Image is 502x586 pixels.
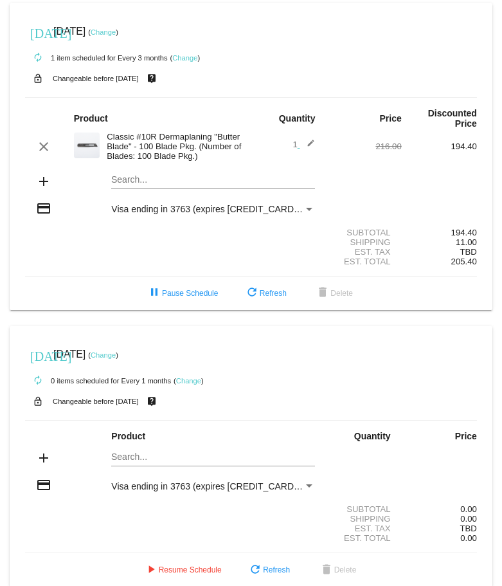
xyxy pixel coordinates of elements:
[380,113,402,124] strong: Price
[30,24,46,40] mat-icon: [DATE]
[91,351,116,359] a: Change
[174,377,204,385] small: ( )
[25,377,171,385] small: 0 items scheduled for Every 1 months
[74,133,100,158] img: dermaplanepro-10r-dermaplaning-blade-up-close.png
[319,563,334,578] mat-icon: delete
[460,514,477,524] span: 0.00
[111,204,315,214] mat-select: Payment Method
[300,139,315,154] mat-icon: edit
[53,75,139,82] small: Changeable before [DATE]
[327,247,402,257] div: Est. Tax
[36,174,51,189] mat-icon: add
[327,514,402,524] div: Shipping
[234,282,297,305] button: Refresh
[111,431,145,441] strong: Product
[36,450,51,466] mat-icon: add
[36,477,51,493] mat-icon: credit_card
[53,398,139,405] small: Changeable before [DATE]
[402,228,477,237] div: 194.40
[133,558,232,581] button: Resume Schedule
[327,533,402,543] div: Est. Total
[176,377,201,385] a: Change
[309,558,367,581] button: Delete
[30,347,46,363] mat-icon: [DATE]
[327,228,402,237] div: Subtotal
[244,289,287,298] span: Refresh
[100,132,251,161] div: Classic #10R Dermaplaning "Butter Blade" - 100 Blade Pkg. (Number of Blades: 100 Blade Pkg.)
[30,393,46,410] mat-icon: lock_open
[143,565,222,574] span: Resume Schedule
[292,140,315,149] span: 1
[327,142,402,151] div: 216.00
[30,50,46,66] mat-icon: autorenew
[327,524,402,533] div: Est. Tax
[36,201,51,216] mat-icon: credit_card
[143,563,159,578] mat-icon: play_arrow
[30,373,46,389] mat-icon: autorenew
[91,28,116,36] a: Change
[455,431,477,441] strong: Price
[136,282,228,305] button: Pause Schedule
[147,289,218,298] span: Pause Schedule
[305,282,363,305] button: Delete
[30,70,46,87] mat-icon: lock_open
[88,351,118,359] small: ( )
[88,28,118,36] small: ( )
[247,565,290,574] span: Refresh
[460,524,477,533] span: TBD
[111,481,327,491] span: Visa ending in 3763 (expires [CREDIT_CARD_DATA])
[111,175,315,185] input: Search...
[247,563,263,578] mat-icon: refresh
[456,237,477,247] span: 11.00
[460,533,477,543] span: 0.00
[244,286,260,301] mat-icon: refresh
[460,247,477,257] span: TBD
[36,139,51,154] mat-icon: clear
[451,257,477,266] span: 205.40
[327,237,402,247] div: Shipping
[327,257,402,266] div: Est. Total
[279,113,316,124] strong: Quantity
[25,54,168,62] small: 1 item scheduled for Every 3 months
[402,504,477,514] div: 0.00
[170,54,201,62] small: ( )
[74,113,108,124] strong: Product
[237,558,300,581] button: Refresh
[144,70,159,87] mat-icon: live_help
[172,54,197,62] a: Change
[354,431,391,441] strong: Quantity
[111,481,315,491] mat-select: Payment Method
[428,108,477,129] strong: Discounted Price
[319,565,357,574] span: Delete
[327,504,402,514] div: Subtotal
[111,452,315,462] input: Search...
[402,142,477,151] div: 194.40
[144,393,159,410] mat-icon: live_help
[111,204,327,214] span: Visa ending in 3763 (expires [CREDIT_CARD_DATA])
[315,286,330,301] mat-icon: delete
[315,289,353,298] span: Delete
[147,286,162,301] mat-icon: pause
